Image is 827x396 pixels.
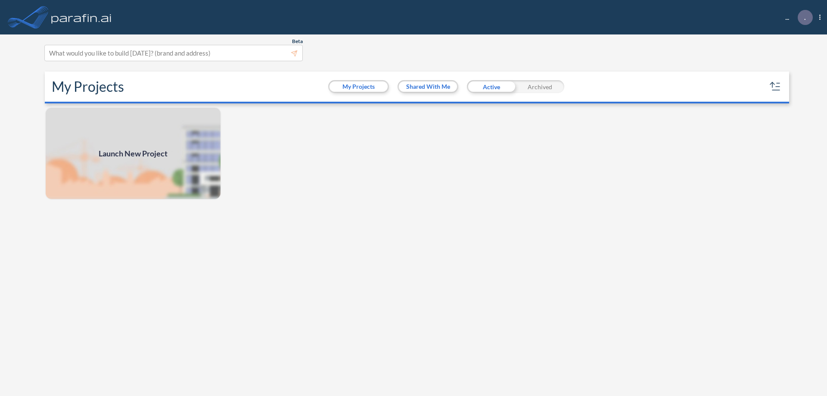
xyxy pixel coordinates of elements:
[292,38,303,45] span: Beta
[804,13,806,21] p: .
[772,10,821,25] div: ...
[50,9,113,26] img: logo
[99,148,168,159] span: Launch New Project
[516,80,564,93] div: Archived
[45,107,221,200] img: add
[330,81,388,92] button: My Projects
[52,78,124,95] h2: My Projects
[399,81,457,92] button: Shared With Me
[768,80,782,94] button: sort
[467,80,516,93] div: Active
[45,107,221,200] a: Launch New Project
